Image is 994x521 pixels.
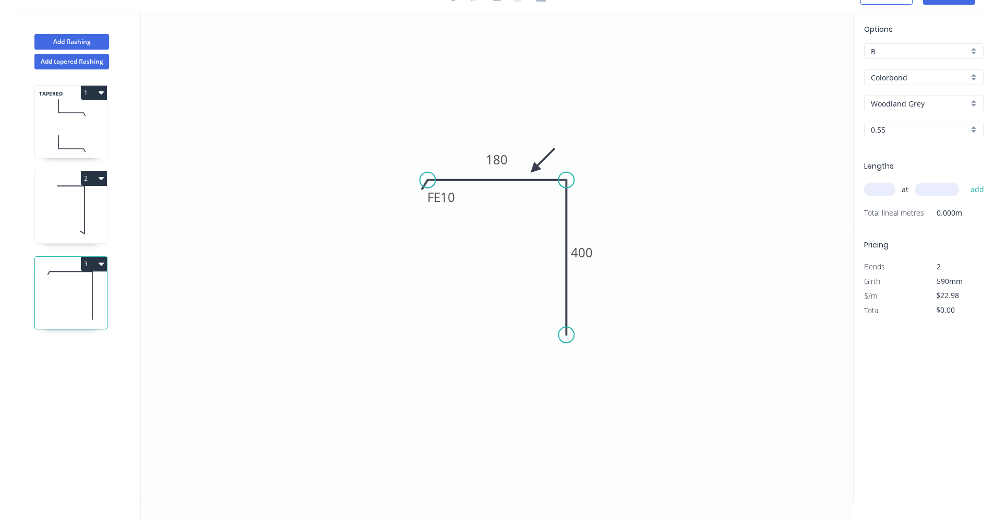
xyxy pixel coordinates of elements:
[864,262,885,271] span: Bends
[571,244,593,261] tspan: 400
[81,171,107,186] button: 2
[937,262,941,271] span: 2
[81,86,107,100] button: 1
[34,34,109,50] button: Add flashing
[81,257,107,271] button: 3
[902,182,908,197] span: at
[864,276,880,286] span: Girth
[34,54,109,69] button: Add tapered flashing
[871,72,968,83] input: Material
[924,206,962,220] span: 0.000m
[871,46,968,57] input: Price level
[864,305,880,315] span: Total
[141,13,853,502] svg: 0
[864,24,893,34] span: Options
[864,206,924,220] span: Total lineal metres
[427,188,440,206] tspan: FE
[864,161,894,171] span: Lengths
[440,188,455,206] tspan: 10
[965,181,990,198] button: add
[486,151,508,168] tspan: 180
[864,240,889,250] span: Pricing
[871,124,968,135] input: Thickness
[864,291,877,301] span: $/m
[871,98,968,109] input: Colour
[937,276,963,286] span: 590mm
